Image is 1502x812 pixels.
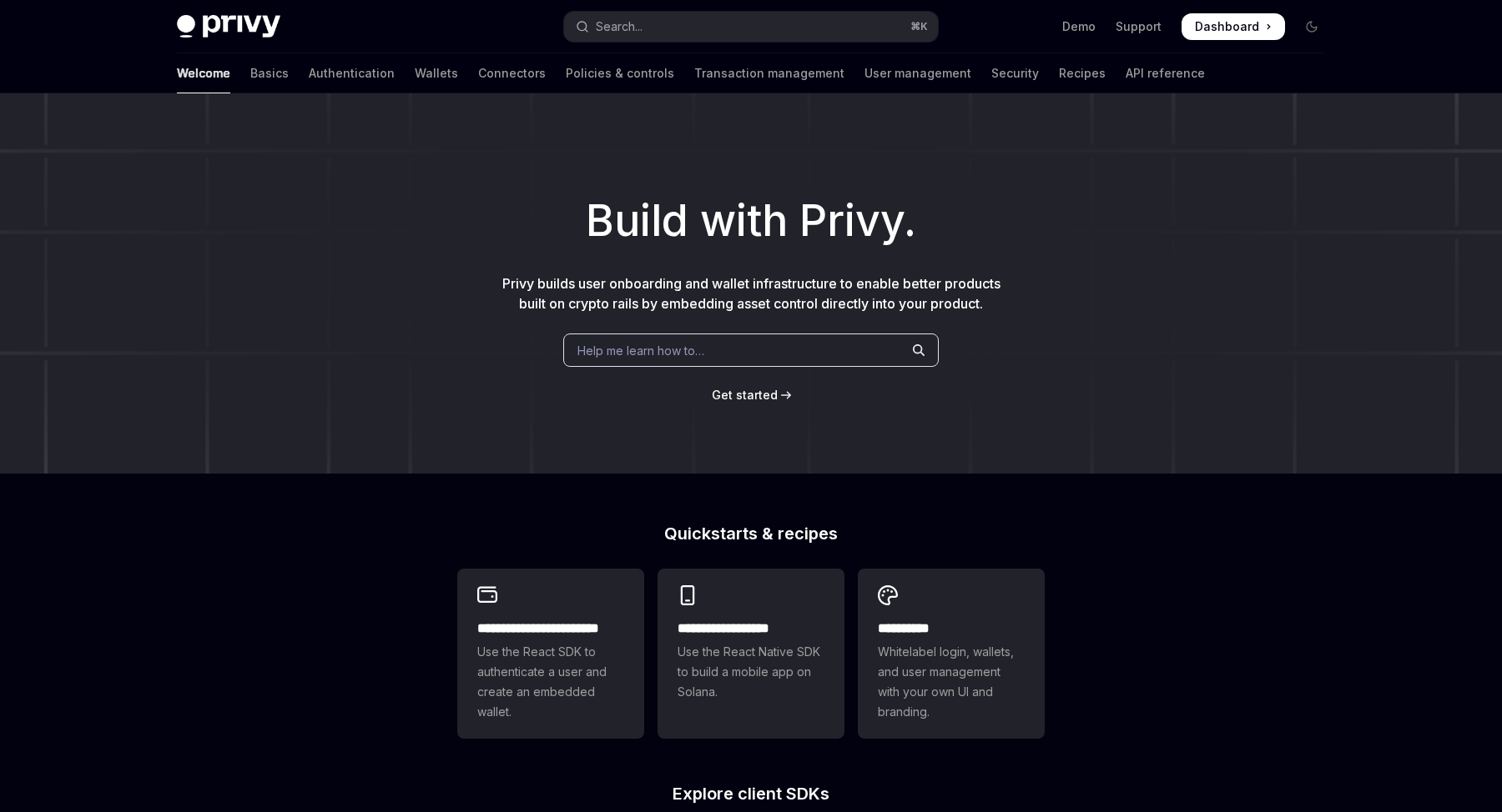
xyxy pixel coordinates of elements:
[566,53,674,93] a: Policies & controls
[457,785,1045,802] h2: Explore client SDKs
[991,53,1039,93] a: Security
[477,642,624,722] span: Use the React SDK to authenticate a user and create an embedded wallet.
[415,53,458,93] a: Wallets
[1116,18,1162,35] a: Support
[910,20,928,33] span: ⌘ K
[864,53,971,93] a: User management
[457,525,1045,542] h2: Quickstarts & recipes
[658,569,844,739] a: **** **** **** ***Use the React Native SDK to build a mobile app on Solana.
[502,275,1000,312] span: Privy builds user onboarding and wallet infrastructure to enable better products built on crypto ...
[712,388,778,402] span: Get started
[1195,18,1259,35] span: Dashboard
[564,12,938,42] button: Open search
[1182,13,1285,40] a: Dashboard
[577,342,704,359] span: Help me learn how to…
[596,17,643,37] div: Search...
[177,15,280,38] img: dark logo
[694,53,844,93] a: Transaction management
[1062,18,1096,35] a: Demo
[27,188,1475,253] h1: Build with Privy.
[1126,53,1205,93] a: API reference
[1059,53,1106,93] a: Recipes
[250,53,289,93] a: Basics
[878,642,1025,722] span: Whitelabel login, wallets, and user management with your own UI and branding.
[177,53,230,93] a: Welcome
[858,569,1045,739] a: **** *****Whitelabel login, wallets, and user management with your own UI and branding.
[712,387,778,403] a: Get started
[1298,13,1325,40] button: Toggle dark mode
[678,642,824,702] span: Use the React Native SDK to build a mobile app on Solana.
[309,53,395,93] a: Authentication
[478,53,546,93] a: Connectors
